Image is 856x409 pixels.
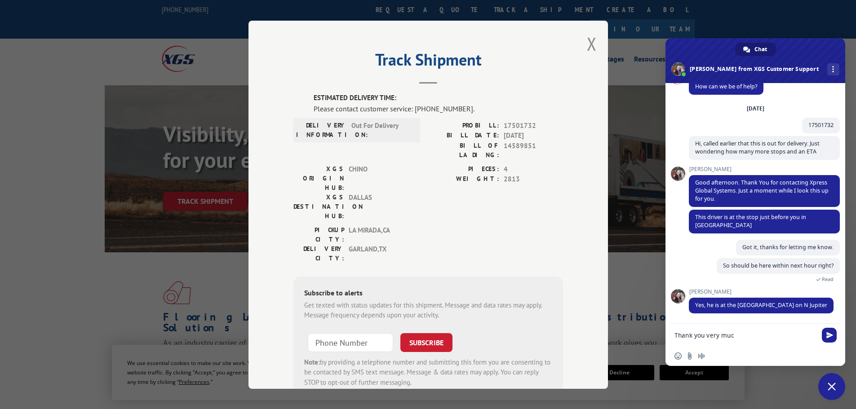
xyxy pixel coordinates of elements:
div: Subscribe to alerts [304,287,552,300]
button: Close modal [587,32,597,56]
h2: Track Shipment [293,53,563,70]
div: Chat [735,43,776,56]
span: Got it, thanks for letting me know. [742,243,834,251]
label: BILL OF LADING: [428,141,499,159]
label: XGS ORIGIN HUB: [293,164,344,192]
strong: Note: [304,357,320,366]
div: by providing a telephone number and submitting this form you are consenting to be contacted by SM... [304,357,552,387]
span: Audio message [698,352,705,360]
label: WEIGHT: [428,174,499,185]
span: Send a file [686,352,693,360]
label: BILL DATE: [428,131,499,141]
button: SUBSCRIBE [400,333,452,352]
label: PICKUP CITY: [293,225,344,244]
span: 17501732 [808,121,834,129]
div: More channels [827,63,839,75]
label: PROBILL: [428,120,499,131]
span: GARLAND , TX [349,244,409,263]
label: DELIVERY INFORMATION: [296,120,347,139]
div: [DATE] [747,106,764,111]
span: Chat [754,43,767,56]
textarea: Compose your message... [674,331,816,339]
span: [PERSON_NAME] [689,289,834,295]
span: Out For Delivery [351,120,412,139]
div: Get texted with status updates for this shipment. Message and data rates may apply. Message frequ... [304,300,552,320]
span: This driver is at the stop just before you in [GEOGRAPHIC_DATA] [695,213,806,229]
div: Please contact customer service: [PHONE_NUMBER]. [314,103,563,114]
span: 17501732 [504,120,563,131]
label: ESTIMATED DELIVERY TIME: [314,93,563,103]
span: Read [822,276,834,282]
span: Yes, he is at the [GEOGRAPHIC_DATA] on N Jupiter [695,301,827,309]
label: DELIVERY CITY: [293,244,344,263]
span: 14589851 [504,141,563,159]
div: Close chat [818,373,845,400]
span: 2813 [504,174,563,185]
span: Send [822,328,837,343]
span: So should be here within next hour right? [723,262,834,269]
span: [DATE] [504,131,563,141]
span: 4 [504,164,563,174]
span: Good afternoon. Thank You for contacting Xpress Global Systems. Just a moment while I look this u... [695,179,829,202]
span: [PERSON_NAME] [689,166,840,172]
span: Hi, called earlier that this is out for delivery. Just wondering how many more stops and an ETA [695,140,820,155]
span: DALLAS [349,192,409,220]
span: LA MIRADA , CA [349,225,409,244]
span: How can we be of help? [695,83,757,90]
label: PIECES: [428,164,499,174]
span: Insert an emoji [674,352,682,360]
span: CHINO [349,164,409,192]
label: XGS DESTINATION HUB: [293,192,344,220]
input: Phone Number [308,333,393,352]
